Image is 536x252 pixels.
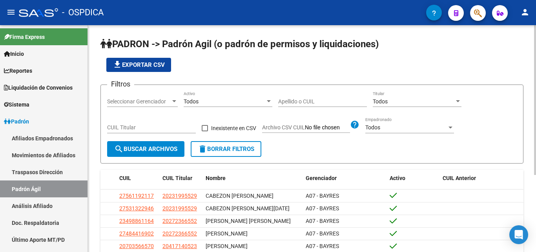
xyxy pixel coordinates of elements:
span: Padrón [4,117,29,126]
span: Inicio [4,50,24,58]
input: Archivo CSV CUIL [305,124,350,131]
mat-icon: menu [6,7,16,17]
datatable-header-cell: Activo [387,170,439,187]
span: Firma Express [4,33,45,41]
span: 27484416902 [119,230,154,237]
mat-icon: delete [198,144,207,154]
span: 20272366552 [162,218,197,224]
span: CUIL Anterior [443,175,476,181]
mat-icon: person [520,7,530,17]
span: - OSPDICA [62,4,104,21]
button: Borrar Filtros [191,141,261,157]
span: PADRON -> Padrón Agil (o padrón de permisos y liquidaciones) [100,39,379,50]
datatable-header-cell: Nombre [202,170,303,187]
span: A07 - BAYRES [306,218,339,224]
span: CABEZON [PERSON_NAME] [206,193,273,199]
span: Inexistente en CSV [211,123,256,133]
h3: Filtros [107,79,134,90]
span: Buscar Archivos [114,145,177,153]
button: Exportar CSV [106,58,171,72]
span: 27561192117 [119,193,154,199]
span: A07 - BAYRES [306,243,339,249]
button: Buscar Archivos [107,141,184,157]
datatable-header-cell: CUIL Anterior [439,170,524,187]
mat-icon: file_download [113,60,122,69]
span: 20417140523 [162,243,197,249]
span: Nombre [206,175,226,181]
mat-icon: search [114,144,124,154]
span: [PERSON_NAME] [206,243,248,249]
span: Reportes [4,66,32,75]
span: Exportar CSV [113,61,165,68]
span: 20231995529 [162,205,197,212]
span: Todos [373,98,388,105]
span: CUIL Titular [162,175,192,181]
span: CABEZON [PERSON_NAME][DATE] [206,205,290,212]
span: Liquidación de Convenios [4,83,73,92]
span: 20272366552 [162,230,197,237]
span: Todos [184,98,199,105]
span: Gerenciador [306,175,337,181]
datatable-header-cell: Gerenciador [303,170,387,187]
span: Seleccionar Gerenciador [107,98,171,105]
span: 20231995529 [162,193,197,199]
span: A07 - BAYRES [306,205,339,212]
datatable-header-cell: CUIL [116,170,159,187]
span: [PERSON_NAME] [PERSON_NAME] [206,218,291,224]
span: A07 - BAYRES [306,230,339,237]
span: Sistema [4,100,29,109]
span: Activo [390,175,405,181]
span: [PERSON_NAME] [206,230,248,237]
span: Borrar Filtros [198,145,254,153]
div: Open Intercom Messenger [509,225,528,244]
datatable-header-cell: CUIL Titular [159,170,202,187]
span: 23498861164 [119,218,154,224]
span: 27531322946 [119,205,154,212]
span: CUIL [119,175,131,181]
span: 20703566570 [119,243,154,249]
mat-icon: help [350,120,359,129]
span: Todos [365,124,380,131]
span: A07 - BAYRES [306,193,339,199]
span: Archivo CSV CUIL [262,124,305,131]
